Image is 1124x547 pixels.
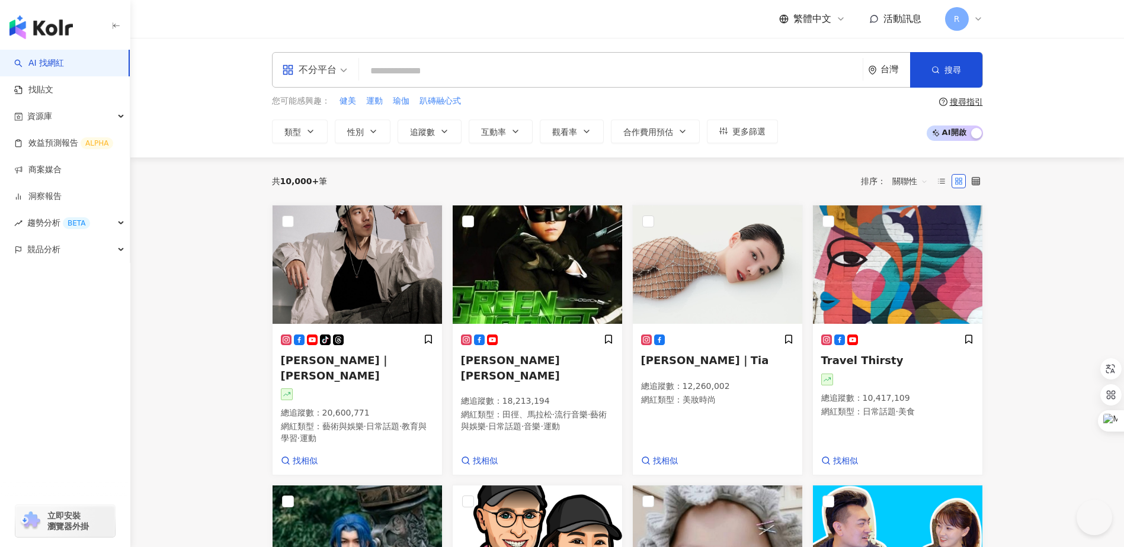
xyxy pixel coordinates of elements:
span: · [486,421,488,431]
span: · [896,407,898,416]
div: 共 筆 [272,176,328,186]
span: Travel Thirsty [821,354,904,366]
img: chrome extension [19,511,42,530]
span: 美食 [898,407,915,416]
p: 總追蹤數 ： 12,260,002 [641,381,794,392]
span: 趨勢分析 [27,210,90,236]
span: rise [14,219,23,227]
span: 趴磚融心式 [420,95,461,107]
span: 健美 [340,95,356,107]
span: 流行音樂 [555,410,588,419]
span: [PERSON_NAME] [PERSON_NAME] [461,354,560,381]
span: 找相似 [293,455,318,467]
span: · [399,421,402,431]
a: chrome extension立即安裝 瀏覽器外掛 [15,505,115,537]
p: 總追蹤數 ： 18,213,194 [461,395,614,407]
span: 運動 [543,421,560,431]
span: [PERSON_NAME]｜Tia [641,354,769,366]
iframe: Help Scout Beacon - Open [1077,500,1112,535]
div: 不分平台 [282,60,337,79]
div: 排序： [861,172,934,191]
span: 田徑、馬拉松 [502,410,552,419]
span: 瑜伽 [393,95,409,107]
img: KOL Avatar [273,205,442,324]
p: 總追蹤數 ： 20,600,771 [281,407,434,419]
button: 健美 [339,95,357,108]
span: appstore [282,64,294,76]
span: 活動訊息 [883,13,921,24]
img: KOL Avatar [453,205,622,324]
a: 洞察報告 [14,191,62,202]
span: [PERSON_NAME]｜[PERSON_NAME] [281,354,390,381]
a: KOL Avatar[PERSON_NAME] [PERSON_NAME]總追蹤數：18,213,194網紅類型：田徑、馬拉松·流行音樂·藝術與娛樂·日常話題·音樂·運動找相似 [452,205,623,476]
span: 教育與學習 [281,421,427,443]
span: 立即安裝 瀏覽器外掛 [47,510,89,532]
span: · [540,421,543,431]
span: · [552,410,555,419]
span: 美妝時尚 [683,395,716,404]
img: KOL Avatar [633,205,802,324]
span: · [521,421,524,431]
span: 日常話題 [366,421,399,431]
img: KOL Avatar [813,205,982,324]
span: 找相似 [473,455,498,467]
button: 互動率 [469,120,533,143]
a: searchAI 找網紅 [14,57,64,69]
span: 搜尋 [944,65,961,75]
a: KOL Avatar[PERSON_NAME]｜Tia總追蹤數：12,260,002網紅類型：美妝時尚找相似 [632,205,803,476]
a: KOL AvatarTravel Thirsty總追蹤數：10,417,109網紅類型：日常話題·美食找相似 [812,205,983,476]
div: 搜尋指引 [950,97,983,107]
p: 網紅類型 ： [821,406,974,418]
a: 找相似 [641,455,678,467]
a: 效益預測報告ALPHA [14,137,113,149]
span: 追蹤數 [410,127,435,137]
span: 找相似 [653,455,678,467]
span: 更多篩選 [732,127,766,136]
span: 運動 [366,95,383,107]
span: 競品分析 [27,236,60,263]
a: 找相似 [821,455,858,467]
span: 找相似 [833,455,858,467]
img: logo [9,15,73,39]
span: 繁體中文 [793,12,831,25]
span: 音樂 [524,421,540,431]
button: 觀看率 [540,120,604,143]
span: · [588,410,590,419]
p: 網紅類型 ： [641,394,794,406]
span: 日常話題 [488,421,521,431]
button: 更多篩選 [707,120,778,143]
button: 趴磚融心式 [419,95,462,108]
span: 10,000+ [280,176,319,186]
span: 藝術與娛樂 [322,421,364,431]
div: 台灣 [880,65,910,75]
span: question-circle [939,98,947,106]
span: 互動率 [481,127,506,137]
button: 追蹤數 [398,120,462,143]
span: · [364,421,366,431]
a: KOL Avatar[PERSON_NAME]｜[PERSON_NAME]總追蹤數：20,600,771網紅類型：藝術與娛樂·日常話題·教育與學習·運動找相似 [272,205,443,476]
span: · [297,433,300,443]
a: 找相似 [461,455,498,467]
span: 您可能感興趣： [272,95,330,107]
span: 藝術與娛樂 [461,410,607,431]
p: 網紅類型 ： [281,421,434,444]
p: 總追蹤數 ： 10,417,109 [821,392,974,404]
button: 合作費用預估 [611,120,700,143]
button: 瑜伽 [392,95,410,108]
span: 類型 [284,127,301,137]
button: 運動 [366,95,383,108]
a: 找貼文 [14,84,53,96]
span: 觀看率 [552,127,577,137]
span: environment [868,66,877,75]
a: 商案媒合 [14,164,62,176]
span: 關聯性 [892,172,928,191]
span: 運動 [300,433,316,443]
button: 類型 [272,120,328,143]
p: 網紅類型 ： [461,409,614,432]
a: 找相似 [281,455,318,467]
span: 日常話題 [863,407,896,416]
span: R [954,12,960,25]
div: BETA [63,217,90,229]
span: 資源庫 [27,103,52,130]
span: 合作費用預估 [623,127,673,137]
